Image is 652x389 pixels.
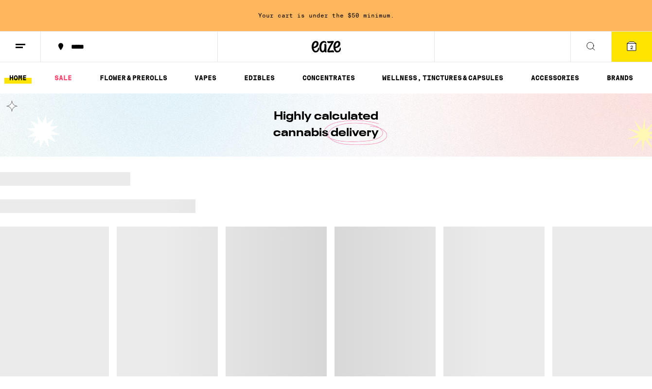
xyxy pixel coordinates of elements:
h1: Highly calculated cannabis delivery [246,108,406,141]
a: SALE [50,72,77,84]
button: 2 [611,32,652,62]
a: CONCENTRATES [298,72,360,84]
a: VAPES [190,72,221,84]
a: BRANDS [602,72,638,84]
a: FLOWER & PREROLLS [95,72,172,84]
a: HOME [4,72,32,84]
a: WELLNESS, TINCTURES & CAPSULES [377,72,508,84]
span: 2 [630,44,633,50]
a: ACCESSORIES [526,72,584,84]
a: EDIBLES [239,72,280,84]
